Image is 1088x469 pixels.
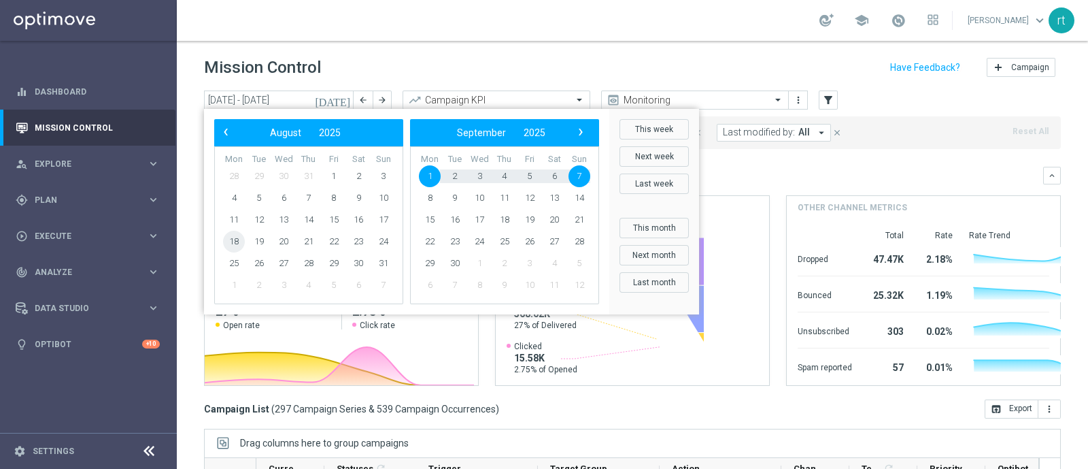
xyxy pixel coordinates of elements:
span: 7 [298,187,320,209]
button: Last modified by: All arrow_drop_down [717,124,831,142]
span: keyboard_arrow_down [1032,13,1047,28]
div: rt [1049,7,1074,33]
span: 8 [419,187,441,209]
span: ) [496,403,499,415]
span: All [798,127,810,138]
div: person_search Explore keyboard_arrow_right [15,159,160,169]
span: Explore [35,160,147,168]
span: 22 [323,231,345,253]
button: › [571,124,589,142]
span: 9 [347,187,369,209]
h3: Campaign List [204,403,499,415]
a: [PERSON_NAME]keyboard_arrow_down [966,10,1049,31]
span: 2025 [524,127,545,138]
span: 20 [543,209,565,231]
span: 29 [248,165,270,187]
span: 29 [323,253,345,274]
span: 27 [273,253,294,274]
div: Analyze [16,266,147,278]
i: track_changes [16,266,28,278]
span: 28 [568,231,590,253]
span: 11 [543,274,565,296]
span: › [572,123,590,141]
div: 57 [868,355,904,377]
span: Click rate [360,320,395,331]
button: ‹ [218,124,235,142]
span: 4 [494,165,515,187]
span: 6 [543,165,565,187]
span: 7 [568,165,590,187]
button: Next week [619,146,689,167]
span: 17 [373,209,394,231]
span: Plan [35,196,147,204]
div: Rate Trend [969,230,1049,241]
span: ( [271,403,275,415]
span: 11 [223,209,245,231]
i: add [993,62,1004,73]
span: 10 [469,187,490,209]
span: 23 [347,231,369,253]
span: 23 [444,231,466,253]
span: 2 [494,253,515,274]
i: filter_alt [822,94,834,106]
div: Data Studio keyboard_arrow_right [15,303,160,314]
span: 18 [494,209,515,231]
th: weekday [443,154,468,165]
i: lightbulb [16,338,28,351]
span: 6 [347,274,369,296]
span: 31 [373,253,394,274]
button: close [831,125,843,140]
a: Optibot [35,326,142,362]
th: weekday [542,154,567,165]
span: 11 [494,187,515,209]
div: 2.18% [920,247,953,269]
span: 24 [469,231,490,253]
span: 13 [543,187,565,209]
span: 30 [273,165,294,187]
div: Optibot [16,326,160,362]
div: Execute [16,230,147,242]
span: 30 [444,253,466,274]
i: arrow_forward [377,95,387,105]
a: Settings [33,447,74,455]
span: 5 [248,187,270,209]
span: 5 [519,165,541,187]
span: 28 [298,253,320,274]
th: weekday [566,154,592,165]
button: keyboard_arrow_down [1043,167,1061,184]
div: Dropped [798,247,852,269]
th: weekday [271,154,296,165]
span: Open rate [223,320,260,331]
span: 13 [273,209,294,231]
span: 28 [223,165,245,187]
span: 2 [248,274,270,296]
i: open_in_browser [991,404,1002,415]
div: Plan [16,194,147,206]
span: 18 [223,231,245,253]
th: weekday [492,154,517,165]
button: track_changes Analyze keyboard_arrow_right [15,267,160,278]
th: weekday [222,154,247,165]
th: weekday [371,154,396,165]
i: arrow_drop_down [815,127,828,139]
button: Mission Control [15,123,160,133]
span: 29 [419,253,441,274]
div: Mission Control [16,110,160,146]
span: 2 [347,165,369,187]
bs-daterangepicker-container: calendar [204,109,699,314]
div: Bounced [798,283,852,305]
span: 2 [444,165,466,187]
i: gps_fixed [16,194,28,206]
button: lightbulb Optibot +10 [15,339,160,350]
bs-datepicker-navigation-view: ​ ​ ​ [218,124,393,142]
button: This month [619,218,689,238]
span: 26 [248,253,270,274]
div: play_circle_outline Execute keyboard_arrow_right [15,231,160,242]
button: This week [619,119,689,140]
span: 19 [248,231,270,253]
span: 1 [323,165,345,187]
span: 10 [373,187,394,209]
button: filter_alt [819,91,838,110]
button: August [261,124,310,142]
